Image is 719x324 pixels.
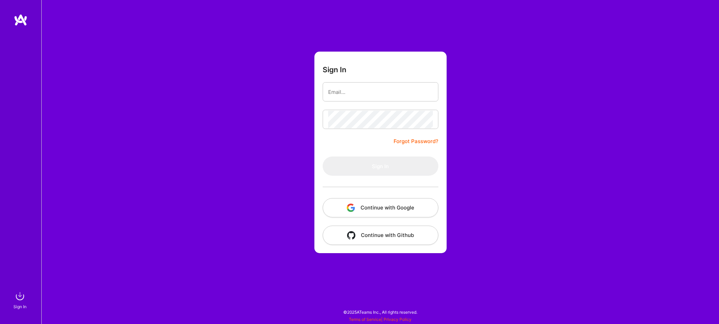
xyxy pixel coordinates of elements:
[323,156,438,176] button: Sign In
[347,231,355,239] img: icon
[394,137,438,145] a: Forgot Password?
[323,65,346,74] h3: Sign In
[349,317,411,322] span: |
[347,204,355,212] img: icon
[384,317,411,322] a: Privacy Policy
[349,317,381,322] a: Terms of Service
[323,198,438,217] button: Continue with Google
[328,83,433,101] input: Email...
[41,303,719,321] div: © 2025 ATeams Inc., All rights reserved.
[14,14,28,26] img: logo
[14,289,27,310] a: sign inSign In
[13,289,27,303] img: sign in
[13,303,27,310] div: Sign In
[323,226,438,245] button: Continue with Github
